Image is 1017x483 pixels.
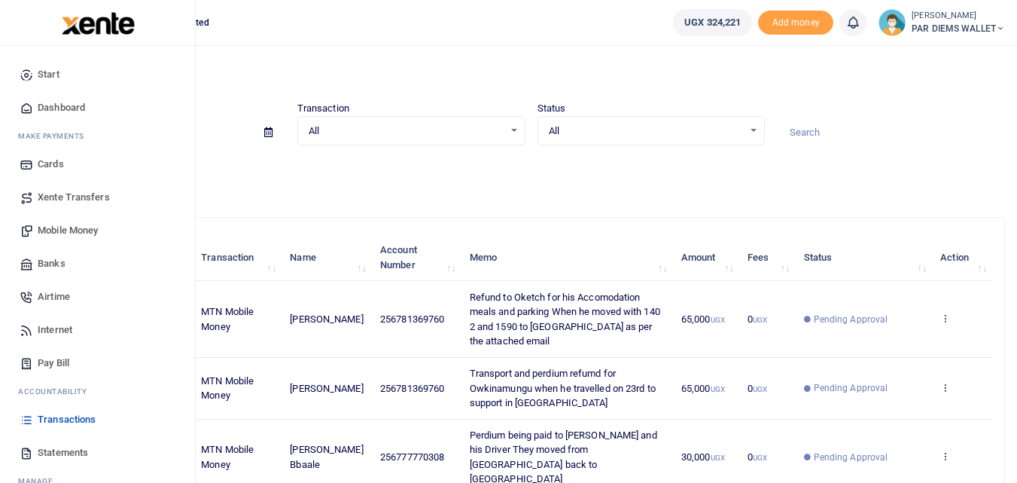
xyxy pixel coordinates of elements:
th: Fees: activate to sort column ascending [739,234,796,281]
span: Mobile Money [38,223,98,238]
span: Pending Approval [814,313,888,326]
a: Pay Bill [12,347,183,380]
span: Add money [758,11,833,35]
span: MTN Mobile Money [201,444,254,470]
label: Status [537,101,566,116]
p: Download [57,164,1005,179]
a: Start [12,58,183,91]
a: Mobile Money [12,214,183,247]
h4: Transactions [57,65,1005,81]
span: 65,000 [681,383,725,394]
span: 256781369760 [380,313,444,325]
input: Search [777,120,1005,145]
span: Statements [38,445,88,460]
small: UGX [753,316,767,324]
a: UGX 324,221 [673,9,752,36]
span: Transactions [38,412,96,427]
li: Toup your wallet [758,11,833,35]
span: 256781369760 [380,383,444,394]
span: 0 [748,383,767,394]
th: Status: activate to sort column ascending [795,234,932,281]
th: Name: activate to sort column ascending [282,234,372,281]
span: Banks [38,256,65,271]
a: Statements [12,436,183,469]
small: UGX [711,385,725,393]
a: Dashboard [12,91,183,124]
span: 0 [748,313,767,325]
span: All [309,124,504,139]
span: MTN Mobile Money [201,375,254,402]
span: MTN Mobile Money [201,306,254,332]
a: Banks [12,247,183,280]
a: Cards [12,148,183,181]
img: profile-user [878,9,906,36]
span: Start [38,67,59,82]
a: logo-small logo-large logo-large [60,17,135,28]
li: Ac [12,380,183,403]
span: [PERSON_NAME] Bbaale [290,444,363,470]
span: Airtime [38,289,70,304]
span: 256777770308 [380,451,444,463]
a: Transactions [12,403,183,436]
span: Xente Transfers [38,190,110,205]
span: UGX 324,221 [684,15,741,30]
span: 65,000 [681,313,725,325]
span: PAR DIEMS WALLET [912,22,1005,35]
a: Airtime [12,280,183,313]
small: [PERSON_NAME] [912,10,1005,23]
a: profile-user [PERSON_NAME] PAR DIEMS WALLET [878,9,1005,36]
th: Memo: activate to sort column ascending [461,234,673,281]
label: Transaction [297,101,349,116]
th: Amount: activate to sort column ascending [673,234,739,281]
span: Pending Approval [814,451,888,464]
th: Transaction: activate to sort column ascending [193,234,282,281]
small: UGX [711,454,725,462]
span: Transport and perdium refumd for Owkinamungu when he travelled on 23rd to support in [GEOGRAPHIC_... [470,368,656,408]
span: All [549,124,744,139]
small: UGX [753,385,767,393]
span: Internet [38,323,72,338]
span: Dashboard [38,100,85,115]
li: M [12,124,183,148]
span: ake Payments [26,130,84,142]
a: Internet [12,313,183,347]
small: UGX [753,454,767,462]
span: Pending Approval [814,381,888,395]
li: Wallet ballance [667,9,758,36]
span: [PERSON_NAME] [290,383,363,394]
th: Action: activate to sort column ascending [932,234,992,281]
small: UGX [711,316,725,324]
span: Cards [38,157,64,172]
span: 0 [748,451,767,463]
th: Account Number: activate to sort column ascending [372,234,461,281]
img: logo-large [62,12,135,35]
span: 30,000 [681,451,725,463]
span: Refund to Oketch for his Accomodation meals and parking When he moved with 140 2 and 1590 to [GEO... [470,292,660,347]
span: [PERSON_NAME] [290,313,363,325]
span: countability [29,386,87,397]
a: Xente Transfers [12,181,183,214]
span: Pay Bill [38,356,69,371]
a: Add money [758,16,833,27]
